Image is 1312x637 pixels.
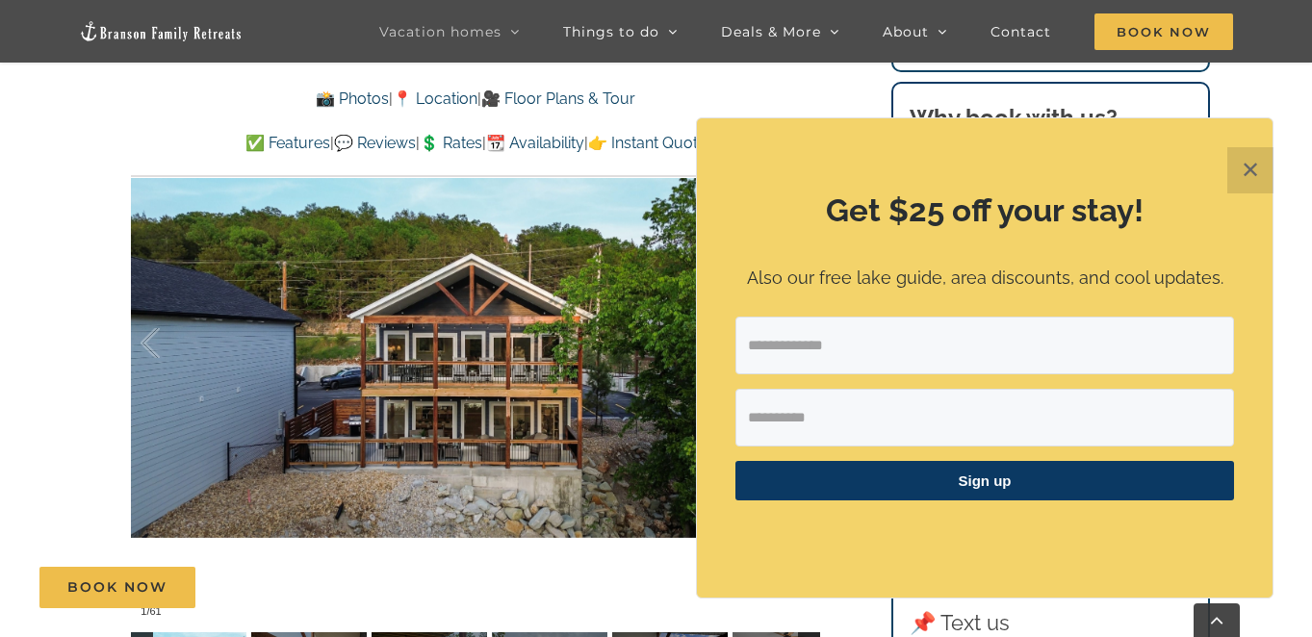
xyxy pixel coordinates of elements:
[563,25,659,38] span: Things to do
[67,579,167,596] span: Book Now
[735,317,1234,374] input: Email Address
[588,134,707,152] a: 👉 Instant Quote
[735,524,1234,545] p: ​
[735,389,1234,446] input: First Name
[481,89,635,108] a: 🎥 Floor Plans & Tour
[420,134,482,152] a: 💲 Rates
[910,101,1191,136] h3: Why book with us?
[990,25,1051,38] span: Contact
[721,25,821,38] span: Deals & More
[735,461,1234,500] button: Sign up
[735,189,1234,233] h2: Get $25 off your stay!
[486,134,584,152] a: 📆 Availability
[379,25,502,38] span: Vacation homes
[334,134,416,152] a: 💬 Reviews
[393,89,477,108] a: 📍 Location
[1227,147,1273,193] button: Close
[883,25,929,38] span: About
[131,87,820,112] p: | |
[131,131,820,156] p: | | | |
[79,20,243,42] img: Branson Family Retreats Logo
[316,89,389,108] a: 📸 Photos
[39,567,195,608] a: Book Now
[245,134,330,152] a: ✅ Features
[735,265,1234,293] p: Also our free lake guide, area discounts, and cool updates.
[1094,13,1233,50] span: Book Now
